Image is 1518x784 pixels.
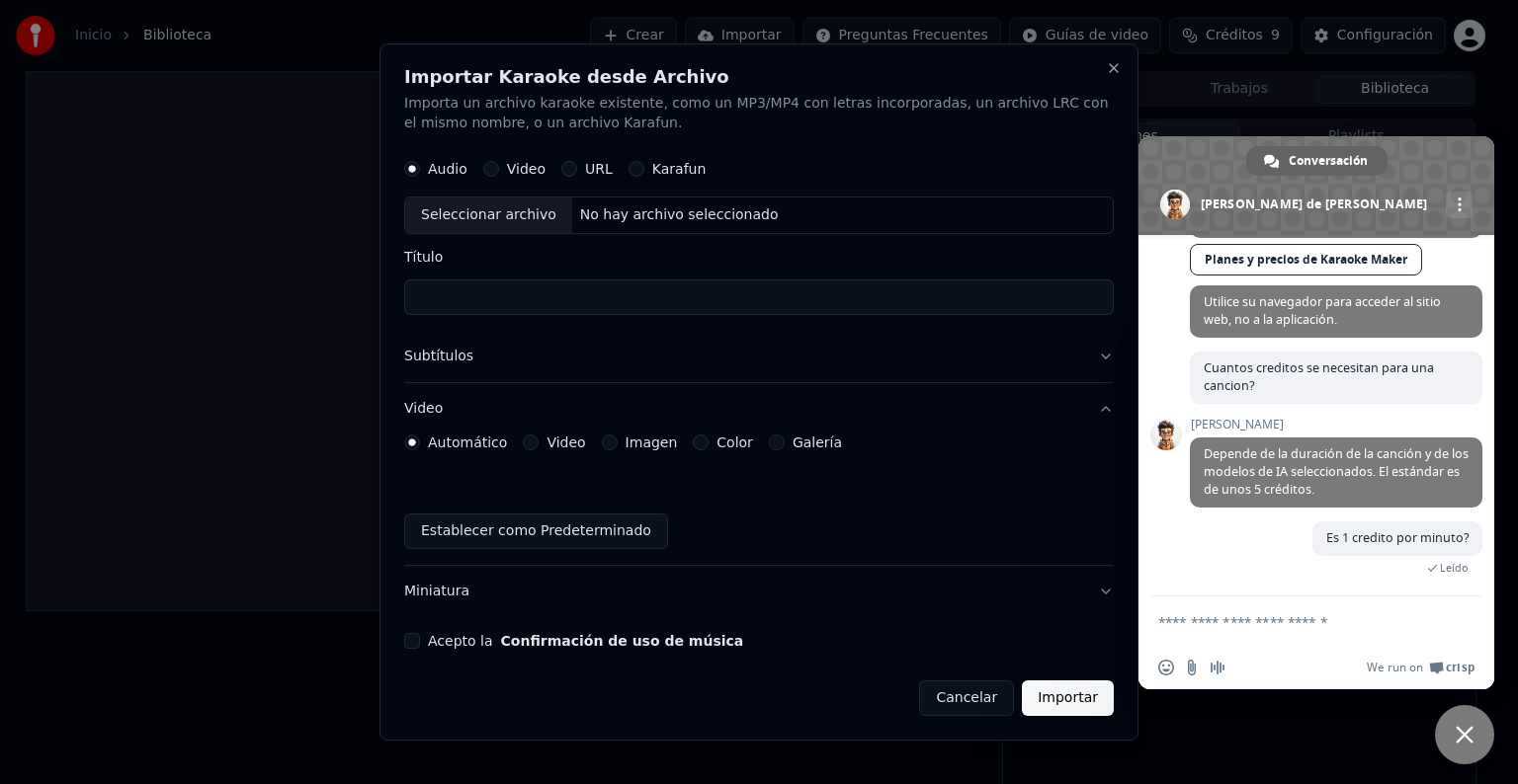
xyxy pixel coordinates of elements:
[404,250,1114,264] label: Título
[1022,680,1114,716] button: Importar
[404,513,668,549] button: Establecer como Predeterminado
[404,566,1114,617] button: Miniatura
[404,383,1114,434] button: Video
[626,435,678,449] label: Imagen
[919,680,1014,716] button: Cancelar
[652,162,707,176] label: Karafun
[404,331,1114,382] button: Subtítulos
[428,634,743,648] label: Acepto la
[1289,146,1368,176] span: Conversación
[405,197,572,233] div: Seleccionar archivo
[1246,146,1388,176] a: Conversación
[404,434,1114,565] div: Video
[717,435,753,449] label: Color
[501,634,744,648] button: Acepto la
[585,162,613,176] label: URL
[404,68,1114,86] h2: Importar Karaoke desde Archivo
[547,435,585,449] label: Video
[572,205,787,225] div: No hay archivo seleccionado
[404,94,1114,133] p: Importa un archivo karaoke existente, como un MP3/MP4 con letras incorporadas, un archivo LRC con...
[507,162,546,176] label: Video
[793,435,842,449] label: Galería
[428,162,467,176] label: Audio
[428,435,507,449] label: Automático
